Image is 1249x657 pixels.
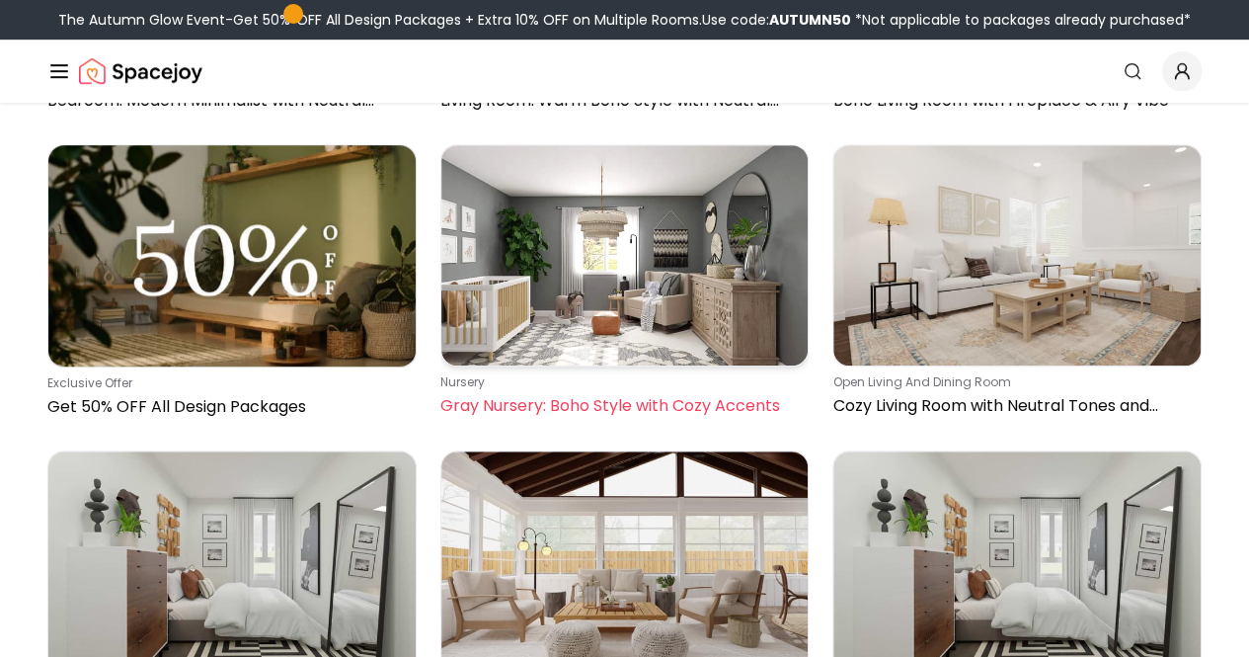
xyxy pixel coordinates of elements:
img: Cozy Living Room with Neutral Tones and Natural Textures [833,145,1201,366]
p: nursery [440,374,802,390]
p: Exclusive Offer [47,375,409,391]
b: AUTUMN50 [769,10,851,30]
a: Cozy Living Room with Neutral Tones and Natural Texturesopen living and dining roomCozy Living Ro... [832,144,1202,427]
p: Gray Nursery: Boho Style with Cozy Accents [440,394,802,418]
a: Gray Nursery: Boho Style with Cozy AccentsnurseryGray Nursery: Boho Style with Cozy Accents [440,144,810,427]
p: Get 50% OFF All Design Packages [47,395,409,419]
a: Spacejoy [79,51,202,91]
nav: Global [47,40,1202,103]
a: Get 50% OFF All Design PackagesExclusive OfferGet 50% OFF All Design Packages [47,144,417,427]
img: Gray Nursery: Boho Style with Cozy Accents [441,145,809,366]
div: The Autumn Glow Event-Get 50% OFF All Design Packages + Extra 10% OFF on Multiple Rooms. [58,10,1191,30]
span: Use code: [702,10,851,30]
span: *Not applicable to packages already purchased* [851,10,1191,30]
img: Spacejoy Logo [79,51,202,91]
p: open living and dining room [832,374,1194,390]
img: Get 50% OFF All Design Packages [48,145,416,367]
p: Cozy Living Room with Neutral Tones and Natural Textures [832,394,1194,418]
